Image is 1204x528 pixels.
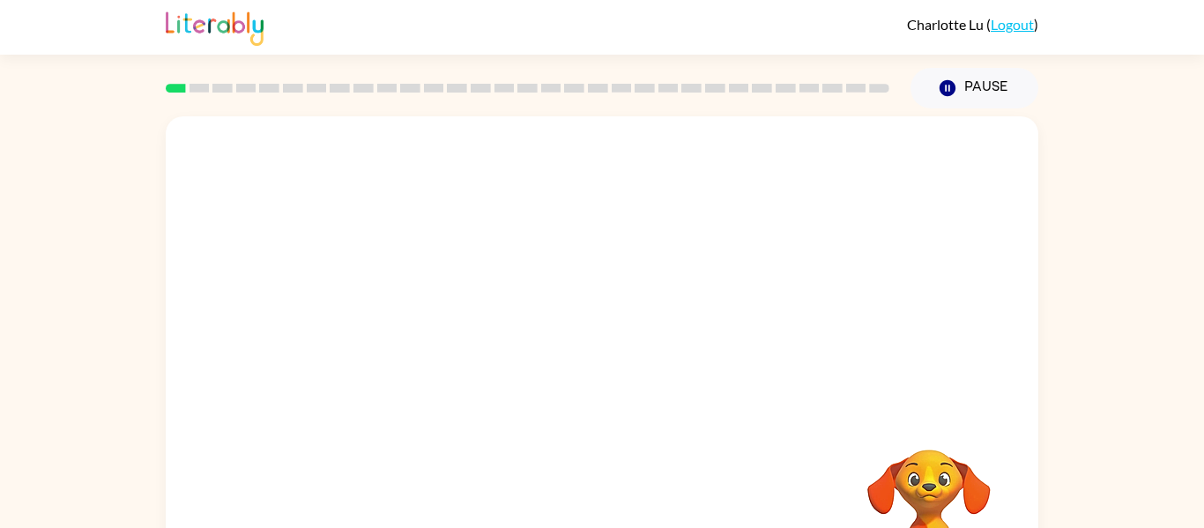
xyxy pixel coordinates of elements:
[991,16,1034,33] a: Logout
[907,16,986,33] span: Charlotte Lu
[166,7,264,46] img: Literably
[907,16,1038,33] div: ( )
[910,68,1038,108] button: Pause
